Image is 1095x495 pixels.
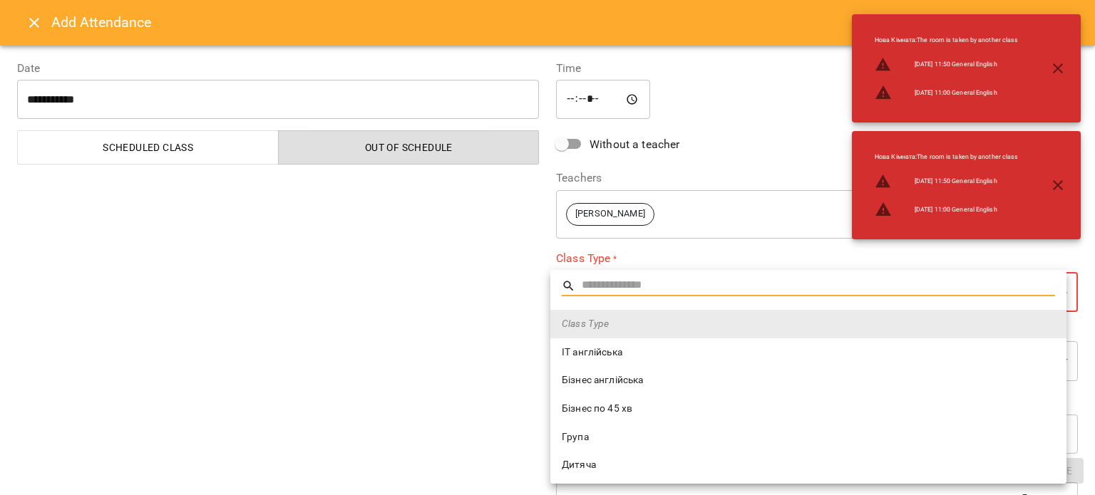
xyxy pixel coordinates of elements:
[863,78,1029,107] li: [DATE] 11:00 General English
[562,458,1055,472] span: Дитяча
[562,317,1055,331] span: Class Type
[562,373,1055,387] span: Бізнес англійська
[562,402,1055,416] span: Бізнес по 45 хв
[562,430,1055,444] span: Група
[863,147,1029,167] li: Нова Кімната : The room is taken by another class
[863,51,1029,79] li: [DATE] 11:50 General English
[863,167,1029,196] li: [DATE] 11:50 General English
[863,30,1029,51] li: Нова Кімната : The room is taken by another class
[863,195,1029,224] li: [DATE] 11:00 General English
[562,345,1055,360] span: ІТ англійська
